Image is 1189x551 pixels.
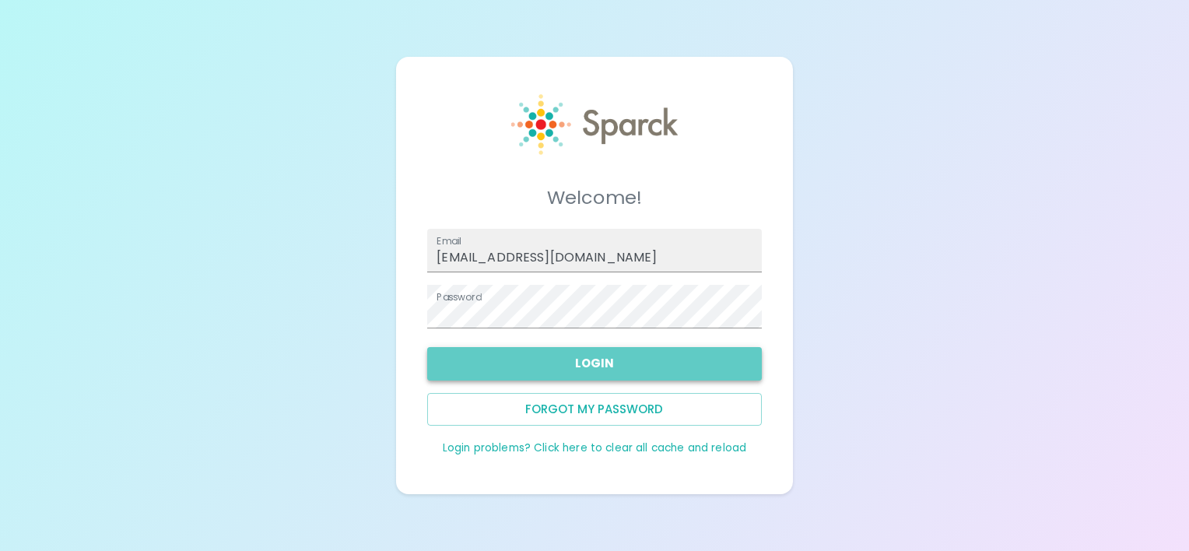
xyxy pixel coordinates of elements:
a: Login problems? Click here to clear all cache and reload [443,440,746,455]
img: Sparck logo [511,94,679,155]
h5: Welcome! [427,185,761,210]
button: Login [427,347,761,380]
label: Password [437,290,482,304]
button: Forgot my password [427,393,761,426]
label: Email [437,234,461,247]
